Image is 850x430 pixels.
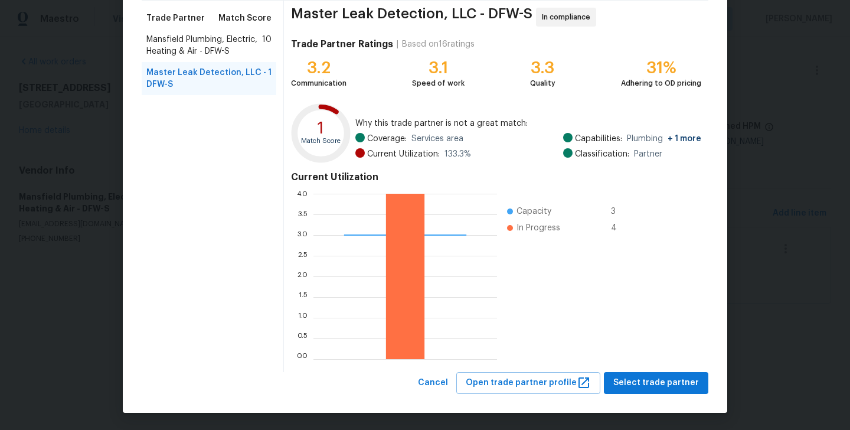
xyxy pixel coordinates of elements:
[355,118,701,129] span: Why this trade partner is not a great match:
[621,77,701,89] div: Adhering to OD pricing
[412,62,465,74] div: 3.1
[297,335,308,342] text: 0.5
[291,8,532,27] span: Master Leak Detection, LLC - DFW-S
[516,222,560,234] span: In Progress
[291,171,701,183] h4: Current Utilization
[298,314,308,321] text: 1.0
[146,34,262,57] span: Mansfield Plumbing, Electric, Heating & Air - DFW-S
[411,133,463,145] span: Services area
[668,135,701,143] span: + 1 more
[367,148,440,160] span: Current Utilization:
[418,376,448,390] span: Cancel
[542,11,595,23] span: In compliance
[530,62,555,74] div: 3.3
[444,148,471,160] span: 133.3 %
[611,206,630,217] span: 3
[296,356,308,363] text: 0.0
[299,294,308,301] text: 1.5
[575,148,629,160] span: Classification:
[146,12,205,24] span: Trade Partner
[296,190,308,197] text: 4.0
[297,252,308,259] text: 2.5
[402,38,475,50] div: Based on 16 ratings
[613,376,699,390] span: Select trade partner
[318,120,324,136] text: 1
[301,138,341,144] text: Match Score
[297,232,308,239] text: 3.0
[412,77,465,89] div: Speed of work
[456,372,600,394] button: Open trade partner profile
[291,62,346,74] div: 3.2
[611,222,630,234] span: 4
[291,77,346,89] div: Communication
[262,34,272,57] span: 10
[268,67,272,90] span: 1
[146,67,268,90] span: Master Leak Detection, LLC - DFW-S
[367,133,407,145] span: Coverage:
[291,38,393,50] h4: Trade Partner Ratings
[621,62,701,74] div: 31%
[393,38,402,50] div: |
[466,376,591,390] span: Open trade partner profile
[604,372,708,394] button: Select trade partner
[575,133,622,145] span: Capabilities:
[530,77,555,89] div: Quality
[218,12,272,24] span: Match Score
[297,211,308,218] text: 3.5
[627,133,701,145] span: Plumbing
[297,273,308,280] text: 2.0
[634,148,662,160] span: Partner
[516,206,551,217] span: Capacity
[413,372,453,394] button: Cancel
